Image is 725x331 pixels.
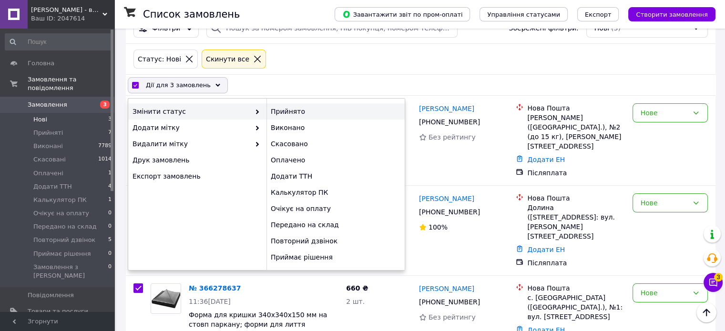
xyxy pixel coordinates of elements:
span: 7789 [98,142,112,150]
div: Нове [641,198,688,208]
div: Додати ТТН [266,168,405,184]
span: Завантажити звіт по пром-оплаті [342,10,462,19]
span: Скасовані [33,155,66,164]
span: Експорт [585,11,612,18]
button: Експорт [577,7,619,21]
div: [PHONE_NUMBER] [417,295,482,309]
a: № 366278637 [189,284,241,292]
div: Післяплата [527,168,624,178]
a: Створити замовлення [619,10,715,18]
span: 2 шт. [346,298,365,305]
span: Змінити статус [133,107,250,116]
span: Виконані [33,142,63,150]
button: Створити замовлення [628,7,715,21]
div: Нова Пошта [527,193,624,203]
span: Передано на склад [33,222,96,231]
div: Cкинути все [204,54,251,64]
div: Виконано [266,120,405,136]
span: Додати ТТН [33,182,72,191]
span: 0 [108,263,112,280]
a: [PERSON_NAME] [419,194,474,203]
span: Створити замовлення [636,11,708,18]
span: 7 [108,129,112,137]
span: 0 [108,222,112,231]
div: Долина ([STREET_ADDRESS]: вул. [PERSON_NAME][STREET_ADDRESS] [527,203,624,241]
a: [PERSON_NAME] [419,284,474,293]
div: Нова Пошта [527,283,624,293]
div: Калькулятор ПК [266,184,405,201]
span: Очікує на оплату [33,209,89,218]
span: 0 [108,209,112,218]
span: Головна [28,59,54,68]
div: Передано на склад [266,217,405,233]
span: Оплачені [33,169,63,178]
span: Без рейтингу [429,133,476,141]
input: Пошук [5,33,112,50]
div: Очікує на оплату [266,201,405,217]
span: 3 [108,115,112,124]
span: 11:36[DATE] [189,298,231,305]
span: Повторний дзвінок [33,236,95,244]
span: 1 [108,169,112,178]
div: [PHONE_NUMBER] [417,115,482,129]
div: Статус: Нові [136,54,183,64]
span: Управління статусами [487,11,560,18]
span: Без рейтингу [429,313,476,321]
button: Завантажити звіт по пром-оплаті [335,7,470,21]
span: 3 [714,273,723,281]
button: Чат з покупцем3 [704,273,723,292]
span: Замовлення та повідомлення [28,75,114,92]
span: Видалити мітку [133,139,250,149]
span: 1014 [98,155,112,164]
h1: Список замовлень [143,9,240,20]
span: Повідомлення [28,291,74,300]
a: Додати ЕН [527,246,565,253]
div: Прийнято [266,103,405,120]
div: Нова Пошта [527,103,624,113]
div: [PHONE_NUMBER] [417,205,482,219]
div: [PERSON_NAME] ([GEOGRAPHIC_DATA].), №2 (до 15 кг), [PERSON_NAME][STREET_ADDRESS] [527,113,624,151]
div: с. [GEOGRAPHIC_DATA] ([GEOGRAPHIC_DATA].), №1: вул. [STREET_ADDRESS] [527,293,624,321]
span: Нові [33,115,47,124]
span: Додати мітку [133,123,250,132]
span: 3 [100,100,110,109]
span: Bobrov&Molds - виробник / дистриб'ютор інструменту та матеріалів для роботи з бетоном та гіпсом [31,6,102,14]
span: Друк замовлень [133,155,260,165]
span: Дії для 3 замовлень [146,80,211,90]
span: 660 ₴ [346,284,368,292]
a: Додати ЕН [527,156,565,163]
span: Товари та послуги [28,307,88,316]
div: Приймає рішення [266,249,405,265]
span: 100% [429,223,448,231]
span: Замовлення [28,100,67,109]
div: Оплачено [266,152,405,168]
span: Експорт замовлень [133,171,260,181]
span: Прийняті [33,129,63,137]
div: Повторний дзвінок [266,233,405,249]
span: 5 [108,236,112,244]
div: Ваш ID: 2047614 [31,14,114,23]
div: Скасовано [266,136,405,152]
button: Управління статусами [480,7,568,21]
div: Нове [641,288,688,298]
span: Приймає рішення [33,250,91,258]
div: Нове [641,108,688,118]
a: [PERSON_NAME] [419,104,474,113]
span: 0 [108,250,112,258]
span: Калькулятор ПК [33,196,87,204]
span: 1 [108,196,112,204]
button: Наверх [696,302,716,322]
div: Післяплата [527,258,624,268]
span: Замовлення з [PERSON_NAME] [33,263,108,280]
span: 4 [108,182,112,191]
img: Фото товару [151,284,181,313]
